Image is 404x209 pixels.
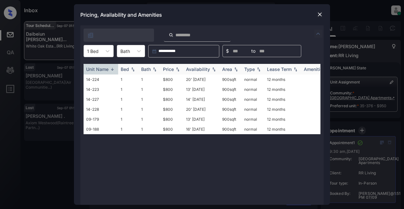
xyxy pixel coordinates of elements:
td: $800 [160,94,183,104]
td: 14-224 [84,74,118,84]
img: icon-zuma [169,32,174,38]
img: sorting [211,67,217,72]
td: normal [242,84,264,94]
td: 12 months [264,74,301,84]
td: 09-179 [84,114,118,124]
div: Unit Name [86,66,109,72]
td: 14' [DATE] [183,94,220,104]
div: Bath [141,66,151,72]
span: $ [226,48,229,55]
img: sorting [109,67,116,72]
td: 1 [118,84,139,94]
td: normal [242,124,264,134]
div: Price [163,66,174,72]
td: 1 [139,124,160,134]
img: sorting [151,67,158,72]
td: 1 [118,104,139,114]
td: normal [242,104,264,114]
div: Lease Term [267,66,292,72]
td: 1 [139,114,160,124]
div: Type [244,66,255,72]
td: 20' [DATE] [183,104,220,114]
td: 1 [118,114,139,124]
td: 900 sqft [220,124,242,134]
td: 1 [139,84,160,94]
td: 12 months [264,84,301,94]
td: 900 sqft [220,94,242,104]
div: Amenities [304,66,325,72]
td: 1 [118,124,139,134]
td: 900 sqft [220,114,242,124]
img: icon-zuma [314,30,322,38]
div: Availability [186,66,210,72]
td: normal [242,74,264,84]
td: 13' [DATE] [183,84,220,94]
img: close [317,11,323,18]
td: 12 months [264,94,301,104]
td: 900 sqft [220,84,242,94]
td: normal [242,94,264,104]
td: 900 sqft [220,104,242,114]
td: $800 [160,124,183,134]
div: Area [222,66,232,72]
td: 16' [DATE] [183,124,220,134]
td: 1 [139,74,160,84]
td: 09-188 [84,124,118,134]
td: $800 [160,104,183,114]
img: icon-zuma [87,32,94,39]
td: $800 [160,74,183,84]
img: sorting [130,67,136,72]
td: 900 sqft [220,74,242,84]
img: sorting [255,67,262,72]
td: 12 months [264,124,301,134]
td: 13' [DATE] [183,114,220,124]
td: 20' [DATE] [183,74,220,84]
span: to [251,48,255,55]
img: sorting [174,67,181,72]
td: 1 [139,104,160,114]
td: 12 months [264,104,301,114]
td: 1 [118,74,139,84]
div: Bed [121,66,129,72]
td: 14-227 [84,94,118,104]
td: 12 months [264,114,301,124]
td: $800 [160,114,183,124]
img: sorting [292,67,299,72]
td: normal [242,114,264,124]
td: 14-228 [84,104,118,114]
td: 1 [118,94,139,104]
div: Pricing, Availability and Amenities [74,4,330,25]
td: 1 [139,94,160,104]
img: sorting [233,67,239,72]
td: 14-223 [84,84,118,94]
td: $800 [160,84,183,94]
